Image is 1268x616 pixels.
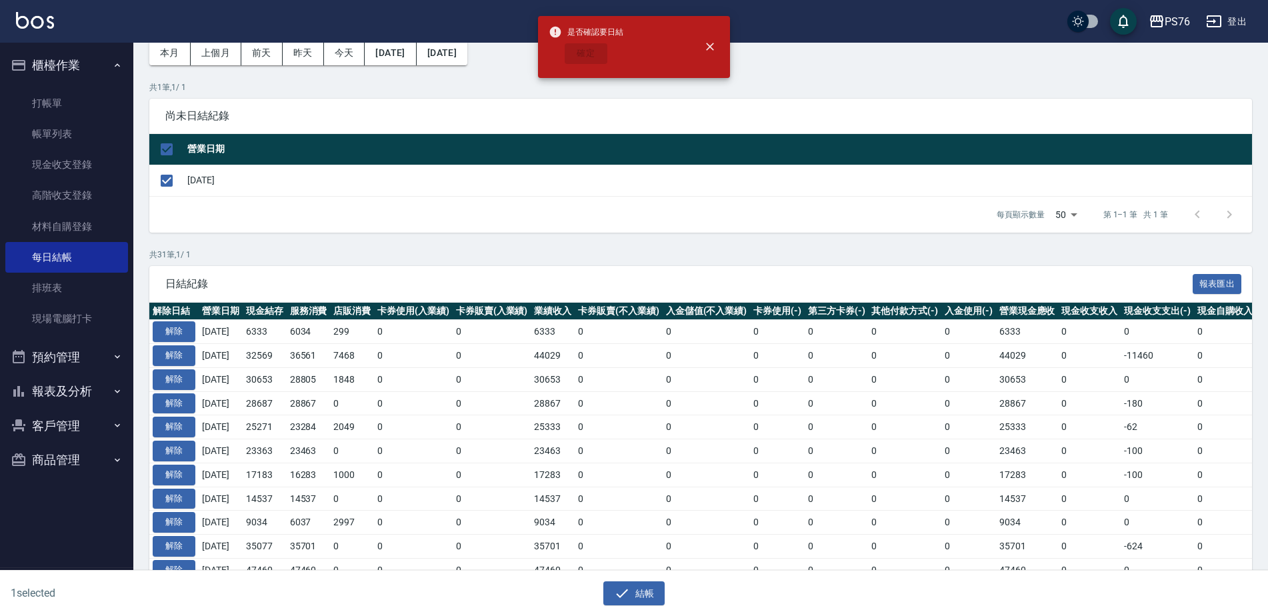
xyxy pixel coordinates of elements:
td: 30653 [531,367,575,391]
td: 0 [453,320,531,344]
button: 解除 [153,489,195,509]
td: 0 [1058,367,1121,391]
td: 6333 [531,320,575,344]
a: 報表匯出 [1193,277,1242,289]
td: 0 [575,391,663,415]
td: -180 [1121,391,1194,415]
td: 0 [374,320,453,344]
td: 47460 [996,558,1059,582]
td: [DATE] [199,344,243,368]
td: 14537 [996,487,1059,511]
td: 0 [805,391,869,415]
td: 0 [750,415,805,439]
th: 解除日結 [149,303,199,320]
button: 櫃檯作業 [5,48,128,83]
td: 6333 [243,320,287,344]
td: 0 [750,367,805,391]
td: -624 [1121,535,1194,559]
td: 14537 [287,487,331,511]
td: 47460 [531,558,575,582]
div: PS76 [1165,13,1190,30]
td: 0 [1194,344,1257,368]
td: 0 [1058,320,1121,344]
td: 0 [1058,463,1121,487]
td: 0 [1194,320,1257,344]
td: 0 [941,367,996,391]
th: 營業日期 [184,134,1252,165]
button: 預約管理 [5,340,128,375]
td: 47460 [243,558,287,582]
button: 登出 [1201,9,1252,34]
td: 0 [575,415,663,439]
td: [DATE] [199,487,243,511]
td: 0 [805,344,869,368]
td: 32569 [243,344,287,368]
td: 0 [868,439,941,463]
th: 卡券使用(-) [750,303,805,320]
td: 0 [941,558,996,582]
button: 前天 [241,41,283,65]
td: 0 [750,391,805,415]
td: 23284 [287,415,331,439]
th: 營業現金應收 [996,303,1059,320]
td: 0 [868,535,941,559]
td: 23363 [243,439,287,463]
td: 44029 [531,344,575,368]
td: 0 [750,558,805,582]
th: 卡券販賣(不入業績) [575,303,663,320]
td: 7468 [330,344,374,368]
td: 0 [750,439,805,463]
td: 0 [663,344,751,368]
th: 其他付款方式(-) [868,303,941,320]
td: 0 [805,535,869,559]
td: -100 [1121,463,1194,487]
td: 0 [1058,391,1121,415]
td: 0 [868,487,941,511]
td: -62 [1121,415,1194,439]
td: 6333 [996,320,1059,344]
button: 解除 [153,417,195,437]
td: 0 [941,511,996,535]
button: 解除 [153,512,195,533]
button: 昨天 [283,41,324,65]
td: [DATE] [184,165,1252,196]
button: 解除 [153,441,195,461]
a: 排班表 [5,273,128,303]
button: close [695,32,725,61]
td: 0 [663,320,751,344]
td: 2997 [330,511,374,535]
button: 客戶管理 [5,409,128,443]
th: 服務消費 [287,303,331,320]
td: 9034 [243,511,287,535]
td: 44029 [996,344,1059,368]
td: 0 [1121,511,1194,535]
a: 每日結帳 [5,242,128,273]
td: 0 [941,439,996,463]
button: 解除 [153,393,195,414]
td: 0 [663,558,751,582]
td: 0 [374,511,453,535]
td: 0 [575,463,663,487]
a: 現場電腦打卡 [5,303,128,334]
th: 現金結存 [243,303,287,320]
td: 0 [575,439,663,463]
td: 17183 [243,463,287,487]
td: 0 [575,558,663,582]
td: 0 [1121,367,1194,391]
td: 0 [805,558,869,582]
td: [DATE] [199,439,243,463]
td: 25271 [243,415,287,439]
td: 0 [374,344,453,368]
td: 0 [374,487,453,511]
td: 28867 [287,391,331,415]
td: 0 [941,487,996,511]
td: 0 [453,463,531,487]
td: 0 [868,558,941,582]
td: [DATE] [199,463,243,487]
td: 0 [750,511,805,535]
td: 299 [330,320,374,344]
th: 業績收入 [531,303,575,320]
a: 打帳單 [5,88,128,119]
td: 0 [805,320,869,344]
td: 0 [1194,439,1257,463]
